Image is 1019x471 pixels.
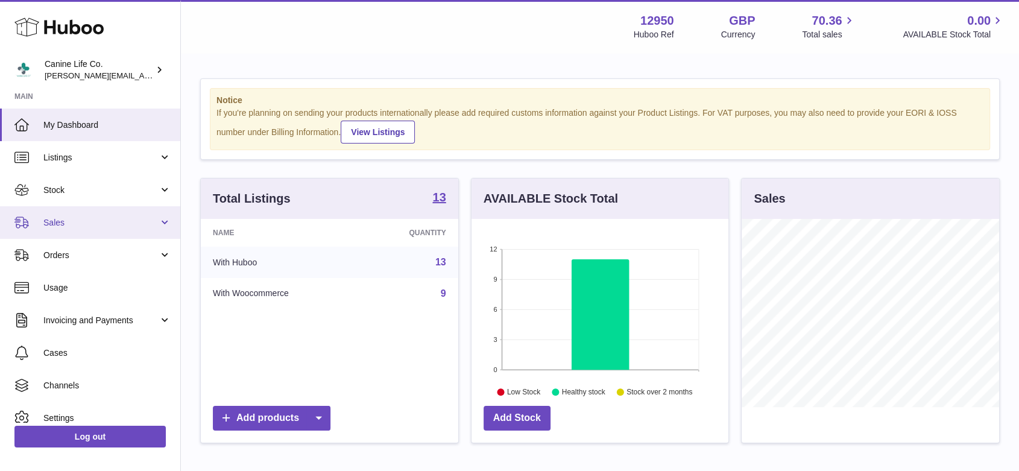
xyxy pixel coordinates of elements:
[493,336,497,343] text: 3
[43,413,171,424] span: Settings
[493,366,497,373] text: 0
[216,95,983,106] strong: Notice
[967,13,991,29] span: 0.00
[626,388,692,396] text: Stock over 2 months
[201,278,361,309] td: With Woocommerce
[43,315,159,326] span: Invoicing and Payments
[14,426,166,447] a: Log out
[201,247,361,278] td: With Huboo
[802,29,856,40] span: Total sales
[216,107,983,144] div: If you're planning on sending your products internationally please add required customs informati...
[903,29,1005,40] span: AVAILABLE Stock Total
[45,58,153,81] div: Canine Life Co.
[43,152,159,163] span: Listings
[201,219,361,247] th: Name
[341,121,415,144] a: View Listings
[640,13,674,29] strong: 12950
[484,406,551,431] a: Add Stock
[484,191,618,207] h3: AVAILABLE Stock Total
[14,61,33,79] img: kevin@clsgltd.co.uk
[562,388,606,396] text: Healthy stock
[213,406,330,431] a: Add products
[435,257,446,267] a: 13
[43,282,171,294] span: Usage
[493,306,497,313] text: 6
[43,185,159,196] span: Stock
[43,217,159,229] span: Sales
[634,29,674,40] div: Huboo Ref
[43,380,171,391] span: Channels
[729,13,755,29] strong: GBP
[43,347,171,359] span: Cases
[507,388,541,396] text: Low Stock
[213,191,291,207] h3: Total Listings
[43,119,171,131] span: My Dashboard
[493,276,497,283] text: 9
[432,191,446,206] a: 13
[441,288,446,299] a: 9
[45,71,242,80] span: [PERSON_NAME][EMAIL_ADDRESS][DOMAIN_NAME]
[903,13,1005,40] a: 0.00 AVAILABLE Stock Total
[802,13,856,40] a: 70.36 Total sales
[361,219,458,247] th: Quantity
[754,191,785,207] h3: Sales
[432,191,446,203] strong: 13
[721,29,756,40] div: Currency
[490,245,497,253] text: 12
[812,13,842,29] span: 70.36
[43,250,159,261] span: Orders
